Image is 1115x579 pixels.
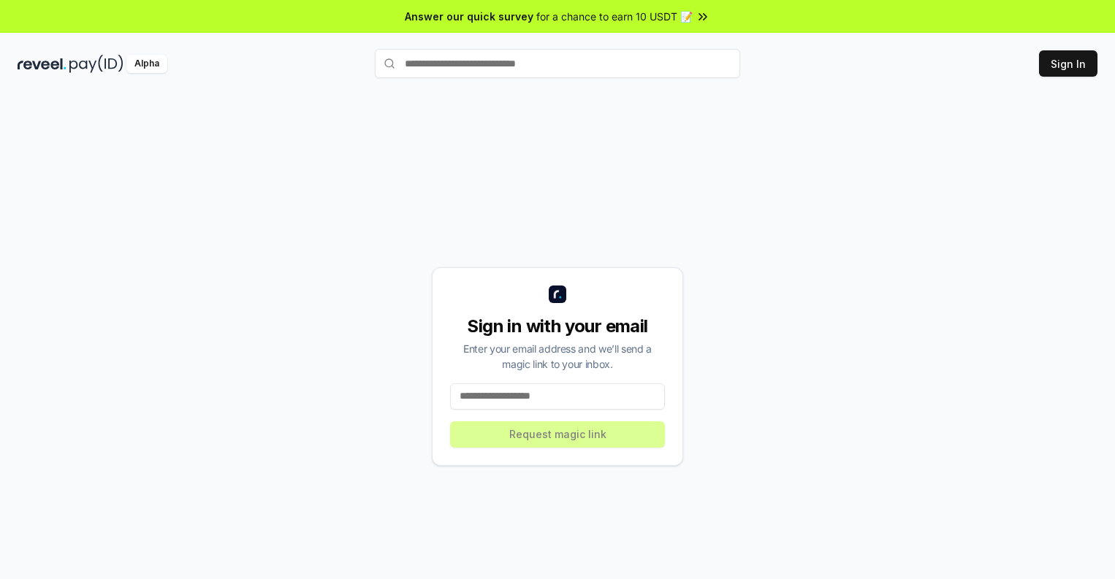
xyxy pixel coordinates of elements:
[549,285,566,303] img: logo_small
[450,341,665,372] div: Enter your email address and we’ll send a magic link to your inbox.
[536,9,693,24] span: for a chance to earn 10 USDT 📝
[1039,50,1097,77] button: Sign In
[405,9,533,24] span: Answer our quick survey
[69,55,123,73] img: pay_id
[18,55,66,73] img: reveel_dark
[450,315,665,338] div: Sign in with your email
[126,55,167,73] div: Alpha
